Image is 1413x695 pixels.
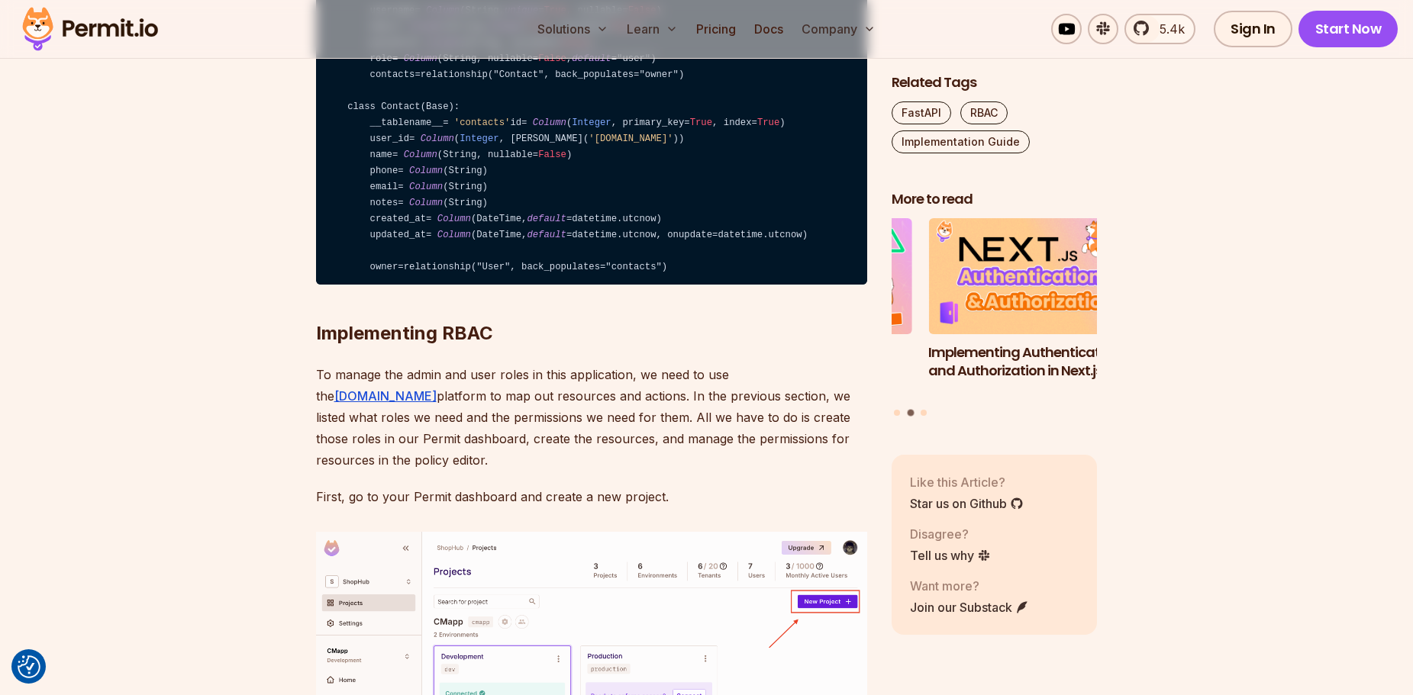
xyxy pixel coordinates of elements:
[437,230,471,240] span: Column
[928,218,1134,400] a: Implementing Authentication and Authorization in Next.jsImplementing Authentication and Authoriza...
[892,101,951,124] a: FastAPI
[600,262,605,272] span: =
[566,214,572,224] span: =
[892,73,1098,92] h2: Related Tags
[1150,20,1185,38] span: 5.4k
[409,166,443,176] span: Column
[18,655,40,678] button: Consent Preferences
[533,117,566,128] span: Column
[454,117,511,128] span: 'contacts'
[398,262,403,272] span: =
[1124,14,1195,44] a: 5.4k
[533,150,538,160] span: =
[527,214,566,224] span: default
[15,3,165,55] img: Permit logo
[910,576,1029,594] p: Want more?
[748,14,789,44] a: Docs
[527,230,566,240] span: default
[894,409,900,415] button: Go to slide 1
[316,486,867,507] p: First, go to your Permit dashboard and create a new project.
[409,134,415,144] span: =
[538,150,566,160] span: False
[531,14,615,44] button: Solutions
[415,69,420,80] span: =
[752,117,757,128] span: =
[1214,11,1292,47] a: Sign In
[392,53,398,64] span: =
[795,14,882,44] button: Company
[460,134,498,144] span: Integer
[421,134,454,144] span: Column
[928,218,1134,400] li: 2 of 3
[334,388,437,404] a: [DOMAIN_NAME]
[611,53,617,64] span: =
[928,218,1134,334] img: Implementing Authentication and Authorization in Next.js
[572,117,611,128] span: Integer
[409,198,443,208] span: Column
[398,198,403,208] span: =
[757,117,779,128] span: True
[634,69,639,80] span: =
[521,117,527,128] span: =
[910,494,1024,512] a: Star us on Github
[910,524,991,542] p: Disagree?
[910,597,1029,616] a: Join our Substack
[907,409,914,416] button: Go to slide 2
[910,472,1024,491] p: Like this Article?
[684,117,689,128] span: =
[892,218,1098,418] div: Posts
[398,166,403,176] span: =
[1298,11,1398,47] a: Start Now
[690,14,742,44] a: Pricing
[892,190,1098,209] h2: More to read
[316,364,867,471] p: To manage the admin and user roles in this application, we need to use the platform to map out re...
[426,214,431,224] span: =
[409,182,443,192] span: Column
[706,343,912,381] h3: Implementing Multi-Tenant RBAC in Nuxt.js
[316,260,867,346] h2: Implementing RBAC
[892,130,1030,153] a: Implementation Guide
[538,53,566,64] span: False
[621,14,684,44] button: Learn
[706,218,912,400] li: 1 of 3
[426,230,431,240] span: =
[533,53,538,64] span: =
[589,134,673,144] span: '[DOMAIN_NAME]'
[392,150,398,160] span: =
[928,343,1134,381] h3: Implementing Authentication and Authorization in Next.js
[443,117,448,128] span: =
[404,53,437,64] span: Column
[910,545,991,564] a: Tell us why
[18,655,40,678] img: Revisit consent button
[572,53,611,64] span: default
[690,117,712,128] span: True
[566,230,572,240] span: =
[921,409,927,415] button: Go to slide 3
[712,230,718,240] span: =
[960,101,1008,124] a: RBAC
[437,214,471,224] span: Column
[398,182,403,192] span: =
[404,150,437,160] span: Column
